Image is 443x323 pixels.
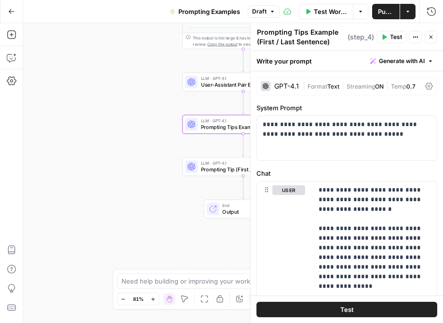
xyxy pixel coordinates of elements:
[201,123,282,131] span: Prompting Tips Example (First / Last Sentence)
[391,83,406,90] span: Temp
[242,134,244,156] g: Edge from step_4 to step_5
[257,27,345,47] textarea: Prompting Tips Example (First / Last Sentence)
[242,91,244,114] g: Edge from step_3 to step_4
[347,83,375,90] span: Streaming
[182,73,304,91] div: LLM · GPT-4.1User-Assistant Pair ExampleStep 3
[178,7,240,16] span: Prompting Examples
[308,83,327,90] span: Format
[242,176,244,199] g: Edge from step_5 to end
[272,185,305,195] button: user
[201,76,282,82] span: LLM · GPT-4.1
[384,81,391,90] span: |
[201,166,282,173] span: Prompting Tip (First / Last Sentence)
[256,168,437,178] label: Chat
[201,81,282,89] span: User-Assistant Pair Example
[406,83,416,90] span: 0.7
[274,83,299,90] div: GPT-4.1
[303,81,308,90] span: |
[222,202,276,208] span: End
[201,160,282,166] span: LLM · GPT-4.1
[299,4,353,19] button: Test Workflow
[251,51,443,71] div: Write your prompt
[182,157,304,176] div: LLM · GPT-4.1Prompting Tip (First / Last Sentence)Step 5
[314,7,348,16] span: Test Workflow
[378,7,394,16] span: Publish
[164,4,246,19] button: Prompting Examples
[379,57,425,65] span: Generate with AI
[375,83,384,90] span: ON
[182,115,304,134] div: LLM · GPT-4.1Prompting Tips Example (First / Last Sentence)Step 4
[248,5,280,18] button: Draft
[327,83,339,90] span: Text
[390,33,402,41] span: Test
[201,117,282,124] span: LLM · GPT-4.1
[242,49,244,72] g: Edge from step_2 to step_3
[193,35,300,47] div: This output is too large & has been abbreviated for review. to view the full content.
[339,81,347,90] span: |
[256,103,437,113] label: System Prompt
[348,32,374,42] span: ( step_4 )
[377,31,406,43] button: Test
[372,4,400,19] button: Publish
[252,7,267,16] span: Draft
[256,302,437,317] button: Test
[366,55,437,67] button: Generate with AI
[207,42,237,47] span: Copy the output
[340,305,354,314] span: Test
[133,295,144,303] span: 81%
[222,208,276,216] span: Output
[182,200,304,219] div: EndOutput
